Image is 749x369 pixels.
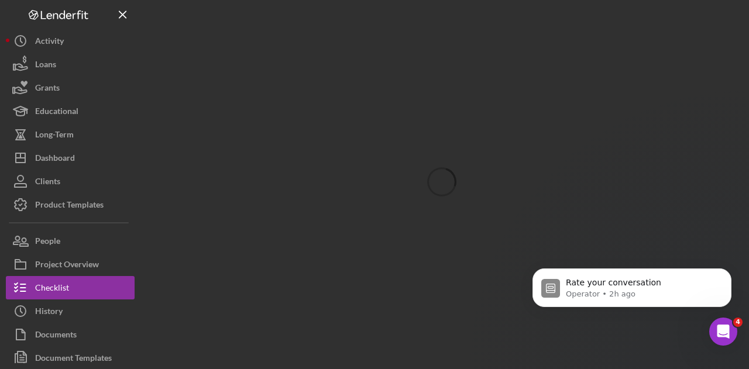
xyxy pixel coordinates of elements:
div: Checklist [35,276,69,302]
div: Project Overview [35,253,99,279]
div: Clients [35,170,60,196]
button: Loans [6,53,135,76]
span: 4 [733,318,743,327]
div: Activity [35,29,64,56]
button: Clients [6,170,135,193]
button: Educational [6,99,135,123]
button: Long-Term [6,123,135,146]
div: History [35,299,63,326]
div: Product Templates [35,193,104,219]
button: Documents [6,323,135,346]
button: History [6,299,135,323]
div: Documents [35,323,77,349]
div: Dashboard [35,146,75,173]
div: Educational [35,99,78,126]
div: People [35,229,60,256]
button: Dashboard [6,146,135,170]
button: Grants [6,76,135,99]
div: Loans [35,53,56,79]
button: Product Templates [6,193,135,216]
button: People [6,229,135,253]
iframe: Intercom live chat [709,318,737,346]
div: Grants [35,76,60,102]
button: Checklist [6,276,135,299]
iframe: Intercom notifications message [515,244,749,337]
div: Long-Term [35,123,74,149]
button: Project Overview [6,253,135,276]
button: Activity [6,29,135,53]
